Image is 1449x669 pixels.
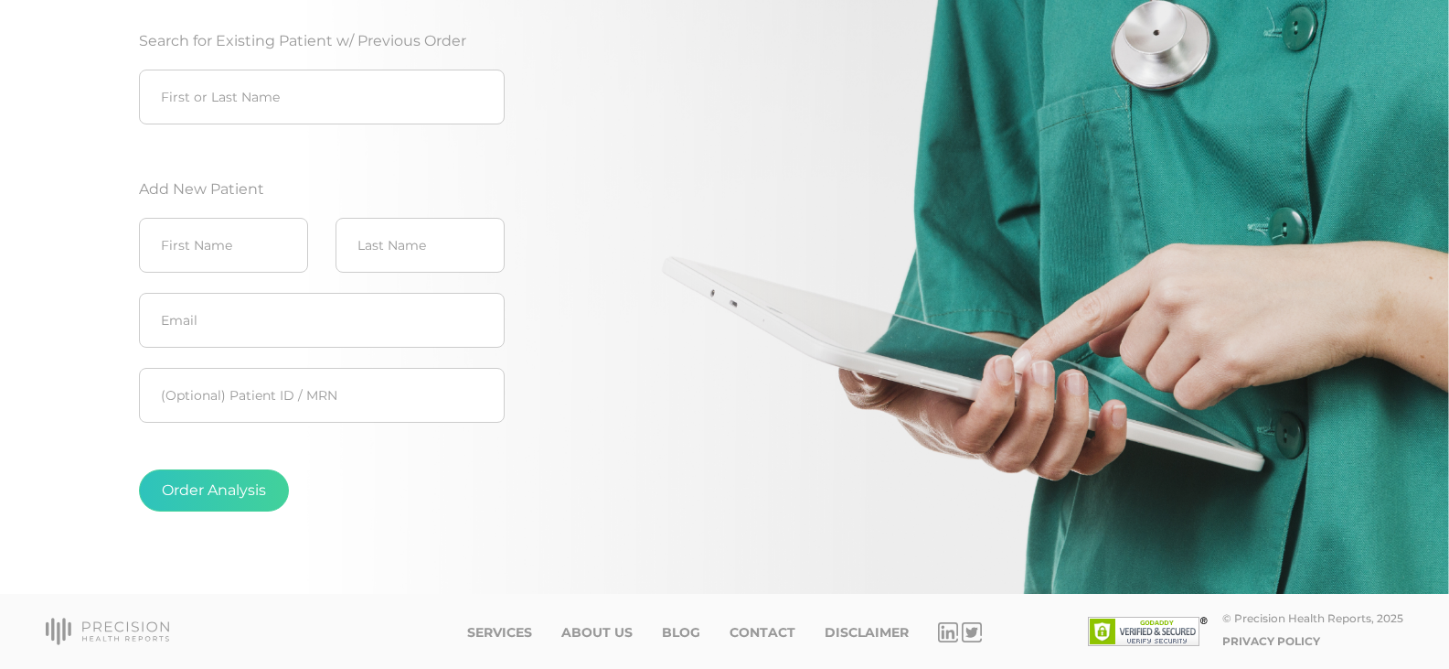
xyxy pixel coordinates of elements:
[336,218,505,273] input: Last Name
[1222,611,1403,625] div: © Precision Health Reports, 2025
[561,625,633,641] a: About Us
[662,625,700,641] a: Blog
[139,70,505,124] input: First or Last Name
[1088,617,1208,646] img: SSL site seal - click to verify
[139,368,505,423] input: Patient ID / MRN
[825,625,909,641] a: Disclaimer
[1222,634,1320,648] a: Privacy Policy
[139,218,308,273] input: First Name
[139,293,505,348] input: Email
[467,625,532,641] a: Services
[139,178,505,200] label: Add New Patient
[139,30,466,52] label: Search for Existing Patient w/ Previous Order
[139,469,289,512] button: Order Analysis
[730,625,795,641] a: Contact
